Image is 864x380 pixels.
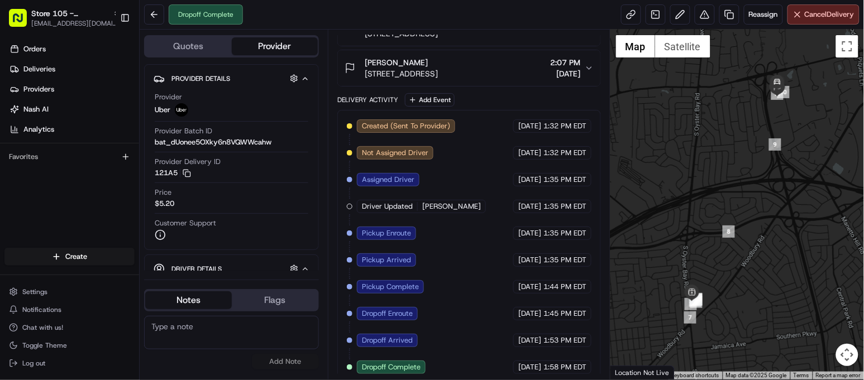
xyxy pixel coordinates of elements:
[777,86,790,98] div: 10
[4,338,135,353] button: Toggle Theme
[794,372,809,378] a: Terms (opens in new tab)
[543,335,586,345] span: 1:53 PM EDT
[232,291,318,309] button: Flags
[610,365,675,379] div: Location Not Live
[23,124,54,134] span: Analytics
[155,187,171,198] span: Price
[155,168,191,178] button: 121A5
[543,201,586,211] span: 1:35 PM EDT
[4,40,139,58] a: Orders
[518,175,541,185] span: [DATE]
[23,104,49,114] span: Nash AI
[362,309,413,319] span: Dropoff Enroute
[518,121,541,131] span: [DATE]
[155,199,174,209] span: $5.20
[155,157,221,167] span: Provider Delivery ID
[111,189,135,198] span: Pylon
[543,282,586,292] span: 1:44 PM EDT
[175,103,188,117] img: uber-new-logo.jpeg
[543,228,586,238] span: 1:35 PM EDT
[145,291,232,309] button: Notes
[771,88,784,100] div: 11
[543,362,586,372] span: 1:58 PM EDT
[550,57,580,68] span: 2:07 PM
[106,162,179,173] span: API Documentation
[816,372,861,378] a: Report a map error
[655,35,710,57] button: Show satellite imagery
[29,72,184,84] input: Clear
[690,296,703,308] div: 6
[543,255,586,265] span: 1:35 PM EDT
[155,126,212,136] span: Provider Batch ID
[7,157,90,177] a: 📗Knowledge Base
[4,320,135,335] button: Chat with us!
[613,365,650,379] a: Open this area in Google Maps (opens a new window)
[154,69,309,88] button: Provider Details
[155,92,182,102] span: Provider
[543,309,586,319] span: 1:45 PM EDT
[684,311,696,324] div: 7
[154,259,309,278] button: Driver Details
[613,365,650,379] img: Google
[518,255,541,265] span: [DATE]
[23,84,54,94] span: Providers
[4,121,139,138] a: Analytics
[518,282,541,292] span: [DATE]
[518,309,541,319] span: [DATE]
[744,4,783,25] button: Reassign
[616,35,655,57] button: Show street map
[338,50,600,86] button: [PERSON_NAME][STREET_ADDRESS]2:07 PM[DATE]
[749,9,778,20] span: Reassign
[4,60,139,78] a: Deliveries
[365,68,438,79] span: [STREET_ADDRESS]
[518,335,541,345] span: [DATE]
[11,11,34,33] img: Nash
[362,255,411,265] span: Pickup Arrived
[11,163,20,172] div: 📗
[362,121,450,131] span: Created (Sent To Provider)
[685,298,697,310] div: 1
[190,110,203,123] button: Start new chat
[689,295,701,307] div: 2
[787,4,860,25] button: CancelDelivery
[4,148,135,166] div: Favorites
[4,100,139,118] a: Nash AI
[723,225,735,238] div: 8
[23,64,55,74] span: Deliveries
[155,218,216,228] span: Customer Support
[362,335,413,345] span: Dropoff Arrived
[22,162,85,173] span: Knowledge Base
[4,355,135,371] button: Log out
[79,189,135,198] a: Powered byPylon
[4,284,135,300] button: Settings
[362,148,428,158] span: Not Assigned Driver
[22,305,61,314] span: Notifications
[31,19,121,28] button: [EMAIL_ADDRESS][DOMAIN_NAME]
[362,175,414,185] span: Assigned Driver
[4,4,116,31] button: Store 105 - [GEOGRAPHIC_DATA] (Just Salad)[EMAIL_ADDRESS][DOMAIN_NAME]
[518,362,541,372] span: [DATE]
[836,35,858,57] button: Toggle fullscreen view
[38,118,141,127] div: We're available if you need us!
[145,37,232,55] button: Quotes
[362,228,411,238] span: Pickup Enroute
[543,175,586,185] span: 1:35 PM EDT
[726,372,787,378] span: Map data ©2025 Google
[543,121,586,131] span: 1:32 PM EDT
[11,107,31,127] img: 1736555255976-a54dd68f-1ca7-489b-9aae-adbdc363a1c4
[171,264,222,273] span: Driver Details
[23,44,46,54] span: Orders
[4,80,139,98] a: Providers
[405,93,455,107] button: Add Event
[365,57,428,68] span: [PERSON_NAME]
[543,148,586,158] span: 1:32 PM EDT
[171,74,230,83] span: Provider Details
[31,8,108,19] button: Store 105 - [GEOGRAPHIC_DATA] (Just Salad)
[38,107,183,118] div: Start new chat
[232,37,318,55] button: Provider
[422,201,481,211] span: [PERSON_NAME]
[671,372,719,379] button: Keyboard shortcuts
[362,201,413,211] span: Driver Updated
